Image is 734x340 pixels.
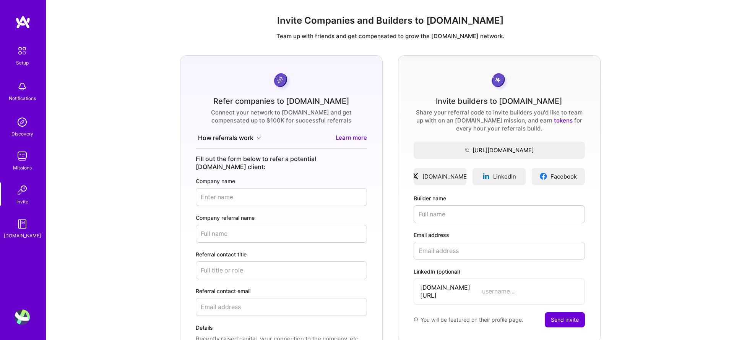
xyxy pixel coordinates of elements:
div: Refer companies to [DOMAIN_NAME] [213,97,349,105]
div: [DOMAIN_NAME] [4,232,41,240]
div: Notifications [9,94,36,102]
button: How referrals work [196,134,263,142]
a: [DOMAIN_NAME] [414,168,467,185]
p: Team up with friends and get compensated to grow the [DOMAIN_NAME] network. [52,32,728,40]
div: Setup [16,59,29,67]
div: Missions [13,164,32,172]
img: purpleCoin [271,71,291,91]
label: Referral contact email [196,287,367,295]
img: teamwork [15,148,30,164]
input: Email address [414,242,585,260]
div: Invite [16,198,28,206]
input: Email address [196,298,367,316]
div: Fill out the form below to refer a potential [DOMAIN_NAME] client: [196,155,367,171]
label: Email address [414,231,585,239]
label: Company referral name [196,214,367,222]
label: Company name [196,177,367,185]
label: Referral contact title [196,250,367,258]
img: setup [14,43,30,59]
img: User Avatar [15,309,30,325]
span: [DOMAIN_NAME][URL] [420,284,482,300]
img: discovery [15,114,30,130]
a: Learn more [336,134,367,142]
label: Builder name [414,194,585,202]
span: Facebook [550,172,577,180]
button: Send invite [545,312,585,327]
span: [DOMAIN_NAME] [422,172,469,180]
a: User Avatar [13,309,32,325]
img: logo [15,15,31,29]
span: [URL][DOMAIN_NAME] [414,146,585,154]
div: Invite builders to [DOMAIN_NAME] [436,97,562,105]
a: Facebook [532,168,585,185]
a: tokens [554,117,573,124]
span: LinkedIn [493,172,516,180]
img: facebookLogo [539,172,547,180]
input: username... [482,287,578,295]
img: bell [15,79,30,94]
img: xLogo [411,172,419,180]
img: linkedinLogo [482,172,490,180]
input: Full title or role [196,261,367,279]
img: guide book [15,216,30,232]
button: [URL][DOMAIN_NAME] [414,142,585,159]
input: Enter name [196,188,367,206]
input: Full name [196,225,367,243]
label: Details [196,324,367,332]
h1: Invite Companies and Builders to [DOMAIN_NAME] [52,15,728,26]
input: Full name [414,205,585,223]
img: grayCoin [489,71,509,91]
div: Connect your network to [DOMAIN_NAME] and get compensated up to $100K for successful referrals [196,108,367,124]
label: LinkedIn (optional) [414,267,585,276]
div: Discovery [11,130,33,138]
div: You will be featured on their profile page. [414,312,523,327]
img: Invite [15,182,30,198]
a: LinkedIn [473,168,526,185]
div: Share your referral code to invite builders you'd like to team up with on an [DOMAIN_NAME] missio... [414,108,585,132]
